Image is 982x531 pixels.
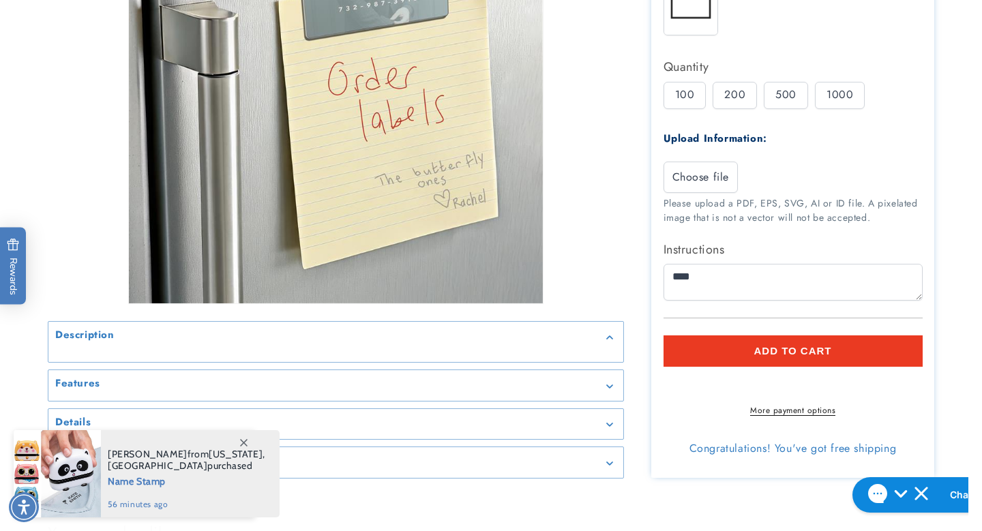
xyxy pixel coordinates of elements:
span: 56 minutes ago [108,498,265,511]
button: Add to cart [664,335,923,367]
button: Gorgias live chat [7,5,165,40]
div: Quantity [664,56,923,78]
div: 500 [764,82,808,109]
span: Name Stamp [108,472,265,489]
label: Instructions [664,239,923,260]
summary: Inclusive assortment [48,447,623,478]
div: Please upload a PDF, EPS, SVG, AI or ID file. A pixelated image that is not a vector will not be ... [664,196,923,225]
h2: Features [55,377,100,391]
span: Rewards [7,238,20,294]
label: Upload Information: [664,131,767,146]
span: [PERSON_NAME] [108,448,188,460]
a: More payment options [664,404,923,416]
span: Choose file [672,169,730,185]
span: from , purchased [108,449,265,472]
summary: Description [48,321,623,352]
iframe: Gorgias live chat messenger [846,472,968,517]
h2: Description [55,328,115,342]
h2: Chat with us [104,16,162,29]
div: 1000 [815,82,865,109]
div: 200 [713,82,757,109]
div: Congratulations! You've got free shipping [664,442,923,455]
h2: Details [55,415,91,429]
summary: Features [48,370,623,401]
div: 100 [664,82,706,109]
span: [GEOGRAPHIC_DATA] [108,459,207,472]
div: Accessibility Menu [9,492,39,522]
span: [US_STATE] [209,448,263,460]
span: Add to cart [754,345,831,357]
summary: Details [48,408,623,439]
